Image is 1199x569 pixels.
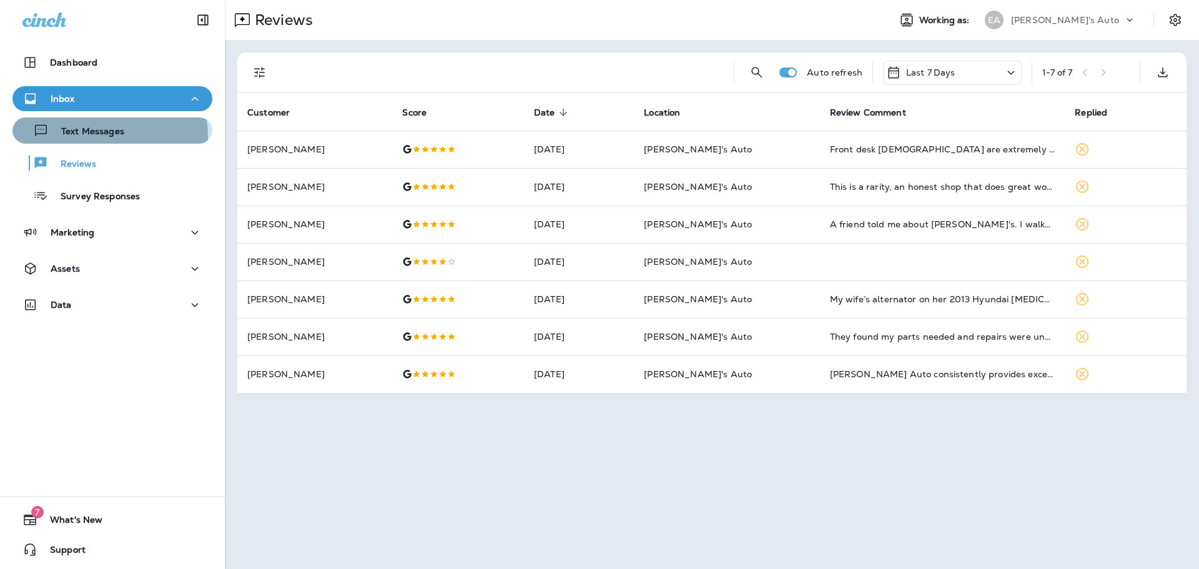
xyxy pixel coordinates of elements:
span: Working as: [919,15,972,26]
span: Customer [247,107,306,118]
p: Text Messages [49,126,124,138]
span: [PERSON_NAME]'s Auto [644,331,752,342]
span: [PERSON_NAME]'s Auto [644,256,752,267]
div: 1 - 7 of 7 [1042,67,1072,77]
span: Date [534,107,571,118]
button: Export as CSV [1150,60,1175,85]
button: Settings [1164,9,1187,31]
p: Inbox [51,94,74,104]
p: [PERSON_NAME] [247,219,382,229]
span: What's New [37,515,102,530]
span: [PERSON_NAME]'s Auto [644,181,752,192]
button: Survey Responses [12,182,212,209]
p: Assets [51,264,80,274]
p: [PERSON_NAME] [247,257,382,267]
button: Marketing [12,220,212,245]
td: [DATE] [524,205,634,243]
span: [PERSON_NAME]'s Auto [644,144,752,155]
button: Filters [247,60,272,85]
button: Text Messages [12,117,212,144]
span: 7 [31,506,44,518]
button: Assets [12,256,212,281]
p: Reviews [48,159,96,171]
button: 7What's New [12,507,212,532]
div: My wife’s alternator on her 2013 Hyundai Sonata went out. Called Evan’s shop and they said to bri... [830,293,1055,305]
p: Marketing [51,227,94,237]
button: Support [12,537,212,562]
div: Evans Auto consistently provides excellent service and quality. Had new tires installed today on ... [830,368,1055,380]
span: [PERSON_NAME]'s Auto [644,294,752,305]
p: Dashboard [50,57,97,67]
span: Location [644,107,680,118]
span: Location [644,107,696,118]
p: [PERSON_NAME] [247,369,382,379]
div: EA [985,11,1004,29]
div: Front desk ladies are extremely helpful and friendly I went for the tire patch mechanic did it ve... [830,143,1055,156]
td: [DATE] [524,168,634,205]
p: Reviews [250,11,313,29]
span: Replied [1075,107,1123,118]
p: [PERSON_NAME] [247,294,382,304]
span: Date [534,107,555,118]
td: [DATE] [524,131,634,168]
span: Score [402,107,443,118]
span: Replied [1075,107,1107,118]
p: [PERSON_NAME] [247,332,382,342]
span: Review Comment [830,107,922,118]
div: A friend told me about Evan's. I walked in and it was easy from the beginning. Everything was exp... [830,218,1055,230]
td: [DATE] [524,355,634,393]
div: This is a rarity, an honest shop that does great work. I recommend Evans Auto for all your vehicl... [830,181,1055,193]
span: Score [402,107,427,118]
p: [PERSON_NAME] [247,182,382,192]
span: [PERSON_NAME]'s Auto [644,219,752,230]
td: [DATE] [524,280,634,318]
p: Last 7 Days [906,67,955,77]
span: Support [37,545,86,560]
td: [DATE] [524,243,634,280]
p: [PERSON_NAME]'s Auto [1011,15,1119,25]
button: Search Reviews [744,60,769,85]
p: Survey Responses [48,191,140,203]
button: Inbox [12,86,212,111]
p: Data [51,300,72,310]
button: Dashboard [12,50,212,75]
p: [PERSON_NAME] [247,144,382,154]
span: [PERSON_NAME]'s Auto [644,369,752,380]
p: Auto refresh [807,67,862,77]
span: Customer [247,107,290,118]
button: Reviews [12,150,212,176]
button: Data [12,292,212,317]
button: Collapse Sidebar [185,7,220,32]
div: They found my parts needed and repairs were under a Warranty recall , on a 10 year old car . She ... [830,330,1055,343]
span: Review Comment [830,107,906,118]
td: [DATE] [524,318,634,355]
